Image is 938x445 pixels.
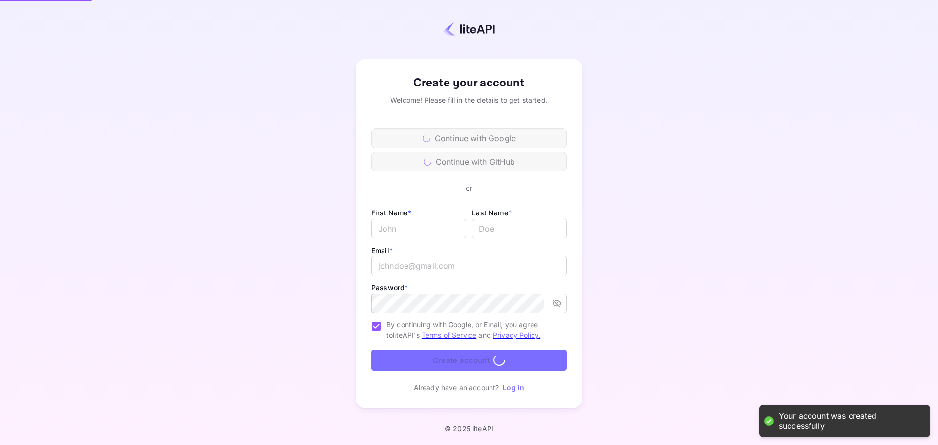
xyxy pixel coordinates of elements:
[443,22,495,36] img: liteapi
[371,74,567,92] div: Create your account
[779,411,920,431] div: Your account was created successfully
[445,424,493,433] p: © 2025 liteAPI
[472,219,567,238] input: Doe
[371,219,466,238] input: John
[371,283,408,292] label: Password
[548,295,566,312] button: toggle password visibility
[422,331,476,339] a: Terms of Service
[386,319,559,340] span: By continuing with Google, or Email, you agree to liteAPI's and
[371,128,567,148] div: Continue with Google
[371,256,567,275] input: johndoe@gmail.com
[371,246,393,254] label: Email
[493,331,540,339] a: Privacy Policy.
[371,95,567,105] div: Welcome! Please fill in the details to get started.
[414,382,499,393] p: Already have an account?
[371,152,567,171] div: Continue with GitHub
[503,383,524,392] a: Log in
[371,209,411,217] label: First Name
[472,209,512,217] label: Last Name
